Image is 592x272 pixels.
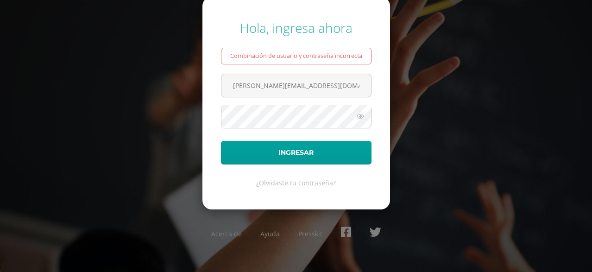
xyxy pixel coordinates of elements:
a: Acerca de [211,229,242,238]
button: Ingresar [221,141,372,164]
a: ¿Olvidaste tu contraseña? [256,178,336,187]
a: Presskit [298,229,322,238]
input: Correo electrónico o usuario [221,74,371,97]
div: Combinación de usuario y contraseña incorrecta [221,48,372,64]
div: Hola, ingresa ahora [221,19,372,37]
a: Ayuda [260,229,280,238]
